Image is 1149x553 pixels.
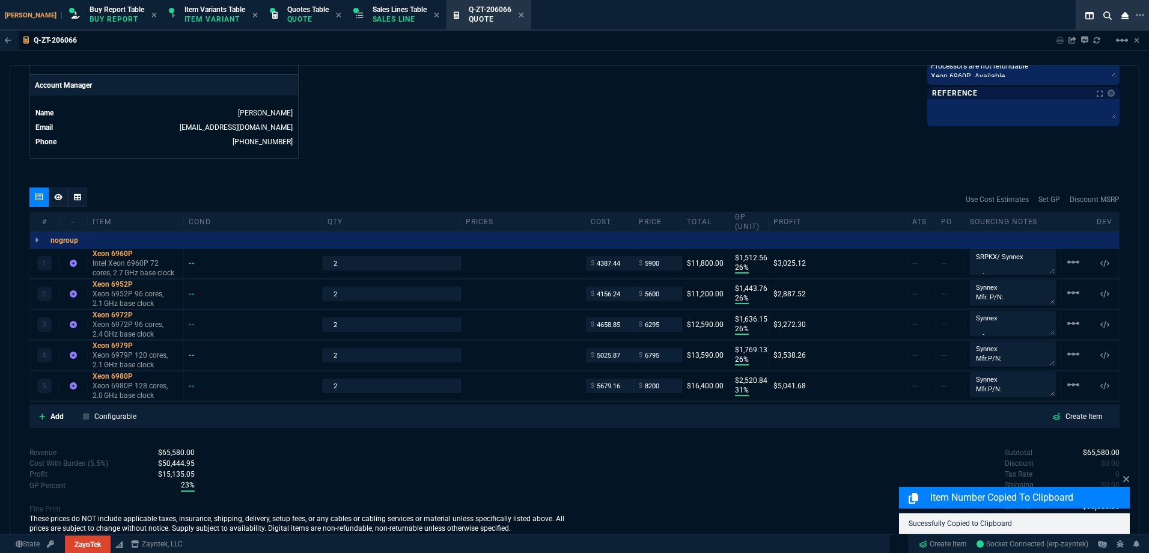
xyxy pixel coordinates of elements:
[1099,8,1117,23] nx-icon: Search
[941,290,947,298] span: --
[93,289,178,308] p: Xeon 6952P 96 cores, 2.1 GHz base clock
[586,217,634,227] div: cost
[977,540,1088,548] span: Socket Connected (erp-zayntek)
[735,385,749,396] p: 31%
[773,320,902,329] div: $3,272.30
[941,351,947,359] span: --
[1136,10,1144,21] nx-icon: Open New Tab
[93,381,178,400] p: Xeon 6980P 128 cores, 2.0 GHz base clock
[181,480,195,492] span: With Burden (5.5%)
[1038,194,1060,205] a: Set GP
[773,381,902,391] div: $5,041.68
[70,259,77,267] nx-icon: Item not found in Business Central. The quote is still valid.
[773,258,902,268] div: $3,025.12
[735,263,749,273] p: 26%
[907,217,936,227] div: ATS
[50,411,64,422] p: Add
[519,11,524,20] nx-icon: Close Tab
[1072,447,1120,458] p: spec.value
[127,539,186,549] a: msbcCompanyName
[287,5,329,14] span: Quotes Table
[180,123,293,132] a: [EMAIL_ADDRESS][DOMAIN_NAME]
[1066,377,1080,392] mat-icon: Example home icon
[687,381,725,391] div: $16,400.00
[1105,469,1120,480] p: spec.value
[912,320,918,329] span: --
[941,259,947,267] span: --
[373,5,427,14] span: Sales Lines Table
[93,258,178,278] p: Intel Xeon 6960P 72 cores, 2.7 GHz base clock
[233,138,293,146] a: 469-609-4841
[773,350,902,360] div: $3,538.26
[1134,35,1139,45] a: Hide Workbench
[30,217,59,227] div: #
[634,217,682,227] div: price
[1066,316,1080,331] mat-icon: Example home icon
[90,14,144,24] p: Buy Report
[189,381,206,391] div: --
[93,341,178,350] div: Xeon 6979P
[189,289,206,299] div: --
[93,371,178,381] div: Xeon 6980P
[184,14,245,24] p: Item Variant
[42,258,46,268] p: 1
[50,236,78,245] p: nogroup
[42,289,46,299] p: 2
[1005,447,1032,458] p: undefined
[323,217,462,227] div: qty
[1115,470,1120,478] span: 0
[70,382,77,390] nx-icon: Item not found in Business Central. The quote is still valid.
[93,280,178,289] div: Xeon 6952P
[1043,409,1112,424] a: Create Item
[88,217,184,227] div: Item
[1117,8,1133,23] nx-icon: Close Workbench
[735,355,749,365] p: 26%
[769,217,907,227] div: Profit
[932,88,978,98] p: Reference
[29,458,108,469] p: Cost With Burden (5.5%)
[639,289,642,299] span: $
[336,11,341,20] nx-icon: Close Tab
[912,290,918,298] span: --
[1066,255,1080,269] mat-icon: Example home icon
[147,447,195,458] p: spec.value
[59,217,88,227] div: --
[29,469,47,480] p: With Burden (5.5%)
[158,470,195,478] span: With Burden (5.5%)
[1101,459,1120,468] span: 0
[639,381,642,391] span: $
[930,490,1127,505] p: Item Number Copied to Clipboard
[373,14,427,24] p: Sales Line
[687,289,725,299] div: $11,200.00
[30,75,298,96] p: Account Manager
[287,14,329,24] p: Quote
[591,350,594,360] span: $
[941,320,947,329] span: --
[70,290,77,298] nx-icon: Item not found in Business Central. The quote is still valid.
[94,411,136,422] p: Configurable
[151,11,157,20] nx-icon: Close Tab
[735,345,763,355] p: $1,769.13
[687,350,725,360] div: $13,590.00
[914,535,972,553] a: Create Item
[909,518,1120,529] p: Sucessfully Copied to Clipboard
[29,447,56,458] p: Revenue
[773,289,902,299] div: $2,887.52
[735,324,749,335] p: 26%
[687,258,725,268] div: $11,800.00
[1090,217,1119,227] div: dev
[158,459,195,468] span: Cost With Burden (5.5%)
[639,350,642,360] span: $
[34,35,77,45] p: Q-ZT-206066
[93,320,178,339] p: Xeon 6972P 96 cores, 2.4 GHz base clock
[639,320,642,329] span: $
[93,249,178,258] div: Xeon 6960P
[12,539,43,549] a: Global State
[434,11,439,20] nx-icon: Close Tab
[189,258,206,268] div: --
[189,350,206,360] div: --
[42,381,46,391] p: 5
[912,259,918,267] span: --
[1080,8,1099,23] nx-icon: Split Panels
[184,5,245,14] span: Item Variants Table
